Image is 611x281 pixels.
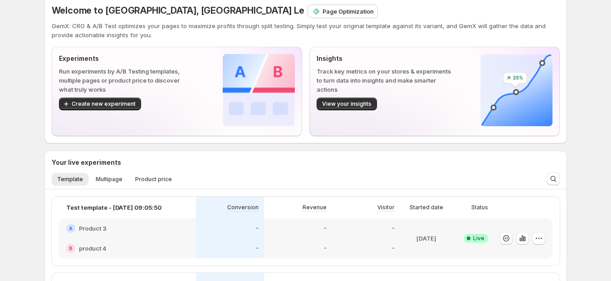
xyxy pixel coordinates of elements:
[69,246,73,251] h2: B
[59,67,194,94] p: Run experiments by A/B Testing templates, multiple pages or product price to discover what truly ...
[416,234,436,243] p: [DATE]
[66,203,161,212] p: Test template - [DATE] 09:05:50
[256,245,259,252] p: -
[303,204,327,211] p: Revenue
[312,7,321,16] img: Page Optimization
[79,244,106,253] h2: product 4
[52,158,121,167] h3: Your live experiments
[392,245,395,252] p: -
[480,54,552,126] img: Insights
[471,204,488,211] p: Status
[324,245,327,252] p: -
[392,225,395,232] p: -
[59,98,141,110] button: Create new experiment
[52,5,304,16] span: Welcome to [GEOGRAPHIC_DATA], [GEOGRAPHIC_DATA] Le
[317,67,451,94] p: Track key metrics on your stores & experiments to turn data into insights and make smarter actions
[59,54,194,63] p: Experiments
[317,98,377,110] button: View your insights
[57,176,83,183] span: Template
[69,226,73,231] h2: A
[256,225,259,232] p: -
[96,176,122,183] span: Multipage
[227,204,259,211] p: Conversion
[72,100,136,108] span: Create new experiment
[324,225,327,232] p: -
[322,100,371,108] span: View your insights
[473,235,484,242] span: Live
[547,173,560,185] button: Search and filter results
[223,54,295,126] img: Experiments
[377,204,395,211] p: Visitor
[317,54,451,63] p: Insights
[323,7,374,16] p: Page Optimization
[410,204,443,211] p: Started date
[79,224,107,233] h2: Product 3
[52,21,560,39] p: GemX: CRO & A/B Test optimizes your pages to maximize profits through split testing. Simply test ...
[135,176,172,183] span: Product price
